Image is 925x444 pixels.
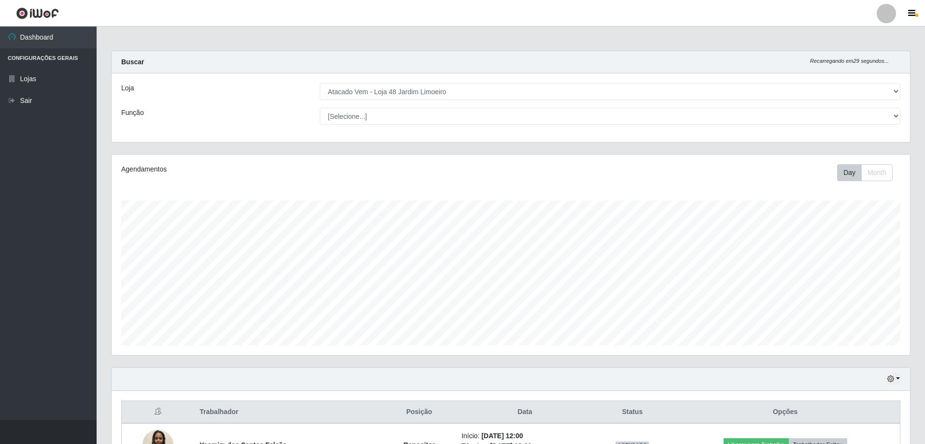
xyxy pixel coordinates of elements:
div: Agendamentos [121,164,438,174]
th: Status [594,401,671,424]
th: Opções [670,401,900,424]
img: CoreUI Logo [16,7,59,19]
strong: Buscar [121,58,144,66]
th: Data [455,401,594,424]
th: Posição [383,401,455,424]
label: Loja [121,83,134,93]
li: Início: [461,431,588,441]
button: Month [861,164,893,181]
i: Recarregando em 29 segundos... [810,58,889,64]
time: [DATE] 12:00 [482,432,523,440]
label: Função [121,108,144,118]
div: Toolbar with button groups [837,164,900,181]
div: First group [837,164,893,181]
button: Day [837,164,862,181]
th: Trabalhador [194,401,383,424]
